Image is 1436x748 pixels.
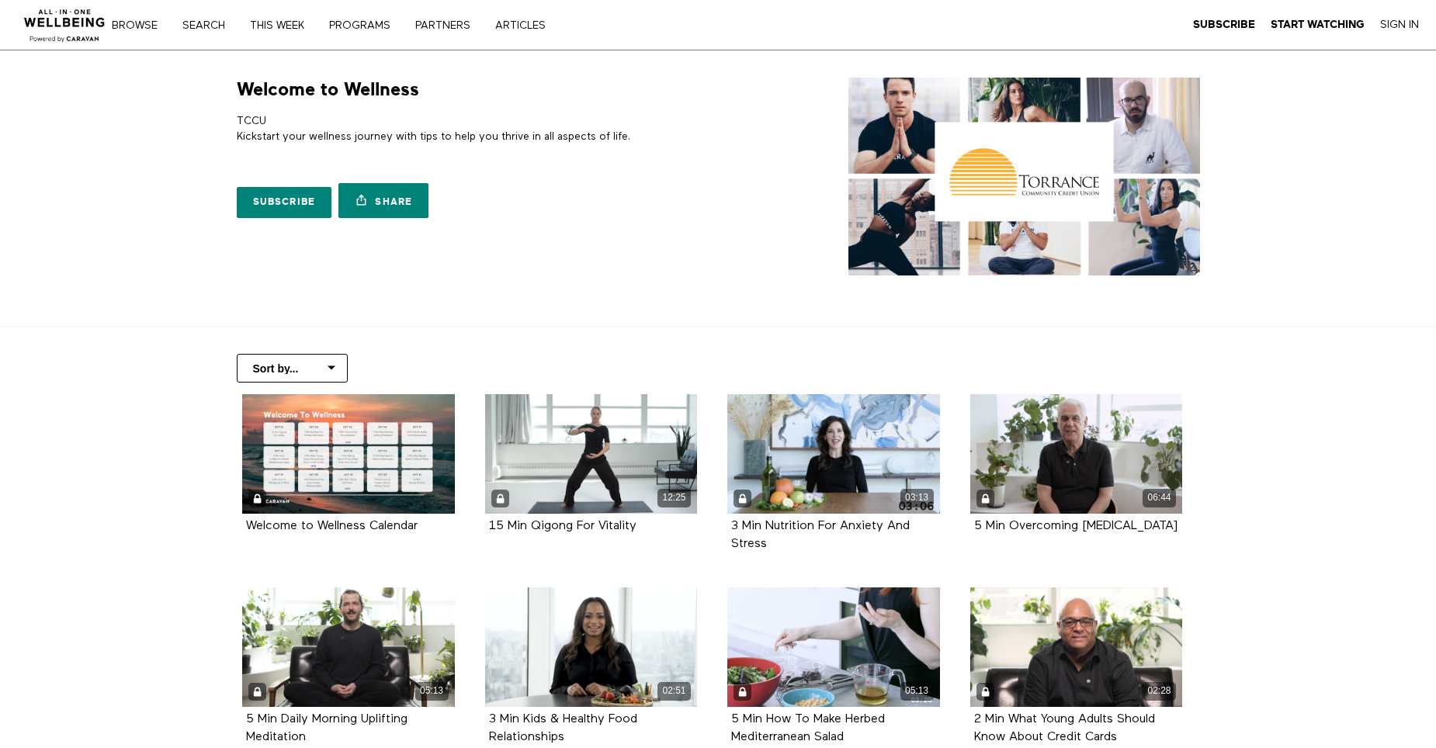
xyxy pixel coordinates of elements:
[242,394,455,514] a: Welcome to Wellness Calendar
[237,113,713,145] p: TCCU Kickstart your wellness journey with tips to help you thrive in all aspects of life.
[900,489,934,507] div: 03:13
[489,520,636,532] strong: 15 Min Qigong For Vitality
[1193,18,1255,32] a: Subscribe
[489,520,636,532] a: 15 Min Qigong For Vitality
[1193,19,1255,30] strong: Subscribe
[177,20,241,31] a: Search
[731,713,885,743] a: 5 Min How To Make Herbed Mediterranean Salad
[848,78,1200,275] img: Welcome to Wellness
[1143,682,1176,700] div: 02:28
[106,20,174,31] a: Browse
[489,713,637,743] a: 3 Min Kids & Healthy Food Relationships
[338,183,428,218] a: Share
[727,394,940,514] a: 3 Min Nutrition For Anxiety And Stress 03:13
[657,489,691,507] div: 12:25
[1143,489,1176,507] div: 06:44
[246,713,408,743] strong: 5 Min Daily Morning Uplifting Meditation
[246,520,418,532] strong: Welcome to Wellness Calendar
[1271,19,1365,30] strong: Start Watching
[974,713,1155,743] strong: 2 Min What Young Adults Should Know About Credit Cards
[974,520,1178,532] strong: 5 Min Overcoming Procrastination
[246,713,408,743] a: 5 Min Daily Morning Uplifting Meditation
[1271,18,1365,32] a: Start Watching
[974,520,1178,532] a: 5 Min Overcoming [MEDICAL_DATA]
[415,682,449,700] div: 05:13
[490,20,562,31] a: ARTICLES
[1380,18,1419,32] a: Sign In
[900,682,934,700] div: 05:13
[731,713,885,743] strong: 5 Min How To Make Herbed Mediterranean Salad
[970,394,1183,514] a: 5 Min Overcoming Procrastination 06:44
[242,587,455,707] a: 5 Min Daily Morning Uplifting Meditation 05:13
[970,587,1183,707] a: 2 Min What Young Adults Should Know About Credit Cards 02:28
[324,20,407,31] a: PROGRAMS
[974,713,1155,743] a: 2 Min What Young Adults Should Know About Credit Cards
[657,682,691,700] div: 02:51
[237,187,332,218] a: Subscribe
[485,587,698,707] a: 3 Min Kids & Healthy Food Relationships 02:51
[237,78,419,102] h1: Welcome to Wellness
[245,20,321,31] a: THIS WEEK
[246,520,418,532] a: Welcome to Wellness Calendar
[123,17,578,33] nav: Primary
[727,587,940,707] a: 5 Min How To Make Herbed Mediterranean Salad 05:13
[489,713,637,743] strong: 3 Min Kids & Healthy Food Relationships
[731,520,910,549] a: 3 Min Nutrition For Anxiety And Stress
[485,394,698,514] a: 15 Min Qigong For Vitality 12:25
[410,20,487,31] a: PARTNERS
